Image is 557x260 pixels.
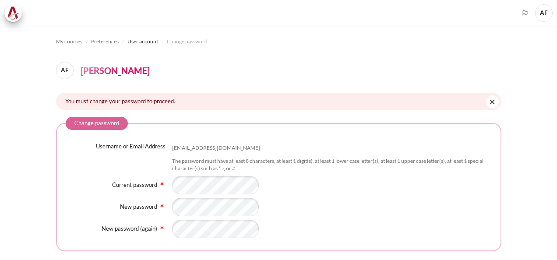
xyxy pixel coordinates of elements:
[159,225,166,230] span: Required
[159,180,166,186] span: Required
[535,4,553,22] a: User menu
[7,7,19,20] img: Architeck
[56,62,74,79] span: AF
[535,4,553,22] span: AF
[159,202,166,207] span: Required
[172,158,492,172] div: The password must have at least 8 characters, at least 1 digit(s), at least 1 lower case letter(s...
[159,180,166,187] img: Required
[56,62,77,79] a: AF
[102,225,157,232] label: New password (again)
[91,38,119,46] span: Preferences
[91,36,119,47] a: Preferences
[96,142,166,151] label: Username or Email Address
[56,36,82,47] a: My courses
[120,203,157,210] label: New password
[127,38,158,46] span: User account
[112,181,157,188] label: Current password
[81,64,150,77] h4: [PERSON_NAME]
[518,7,532,20] button: Languages
[56,38,82,46] span: My courses
[159,202,166,209] img: Required
[172,144,260,152] div: [EMAIL_ADDRESS][DOMAIN_NAME]
[56,35,501,49] nav: Navigation bar
[167,38,208,46] span: Change password
[66,117,128,130] legend: Change password
[167,36,208,47] a: Change password
[159,224,166,231] img: Required
[4,4,26,22] a: Architeck Architeck
[56,93,501,110] div: You must change your password to proceed.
